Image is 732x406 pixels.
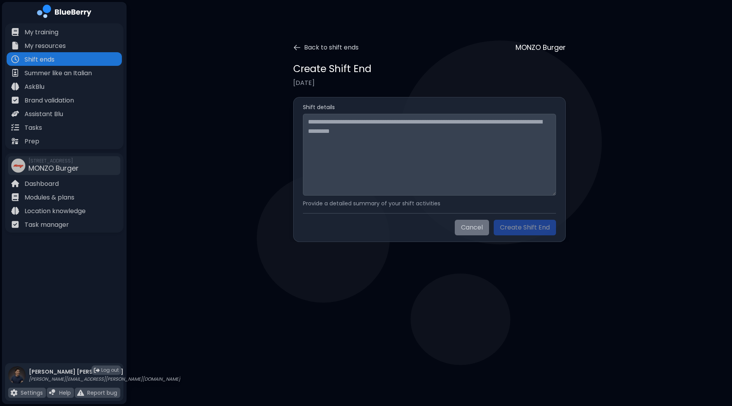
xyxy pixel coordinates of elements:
[11,110,19,118] img: file icon
[293,43,359,52] button: Back to shift ends
[494,220,556,235] button: Create Shift End
[11,193,19,201] img: file icon
[11,207,19,215] img: file icon
[29,376,180,382] p: [PERSON_NAME][EMAIL_ADDRESS][PERSON_NAME][DOMAIN_NAME]
[28,158,79,164] span: [STREET_ADDRESS]
[25,55,55,64] p: Shift ends
[25,28,58,37] p: My training
[455,220,489,235] button: Cancel
[11,96,19,104] img: file icon
[37,5,91,21] img: company logo
[25,207,86,216] p: Location knowledge
[77,389,84,396] img: file icon
[11,69,19,77] img: file icon
[11,221,19,228] img: file icon
[11,180,19,187] img: file icon
[11,83,19,90] img: file icon
[25,179,59,189] p: Dashboard
[303,104,556,111] label: Shift details
[11,137,19,145] img: file icon
[11,42,19,49] img: file icon
[49,389,56,396] img: file icon
[25,193,74,202] p: Modules & plans
[28,163,79,173] span: MONZO Burger
[25,220,69,229] p: Task manager
[21,389,43,396] p: Settings
[11,28,19,36] img: file icon
[25,69,92,78] p: Summer like an Italian
[25,82,44,92] p: AskBlu
[25,96,74,105] p: Brand validation
[94,367,100,373] img: logout
[11,159,25,173] img: company thumbnail
[293,62,371,75] h1: Create Shift End
[11,55,19,63] img: file icon
[87,389,117,396] p: Report bug
[59,389,71,396] p: Help
[25,41,66,51] p: My resources
[303,200,556,207] p: Provide a detailed summary of your shift activities
[25,123,42,132] p: Tasks
[25,137,39,146] p: Prep
[101,367,119,373] span: Log out
[29,368,180,375] p: [PERSON_NAME] [PERSON_NAME]
[8,366,26,392] img: profile photo
[293,78,566,88] p: [DATE]
[25,109,63,119] p: Assistant Blu
[11,389,18,396] img: file icon
[11,124,19,131] img: file icon
[516,42,566,53] p: MONZO Burger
